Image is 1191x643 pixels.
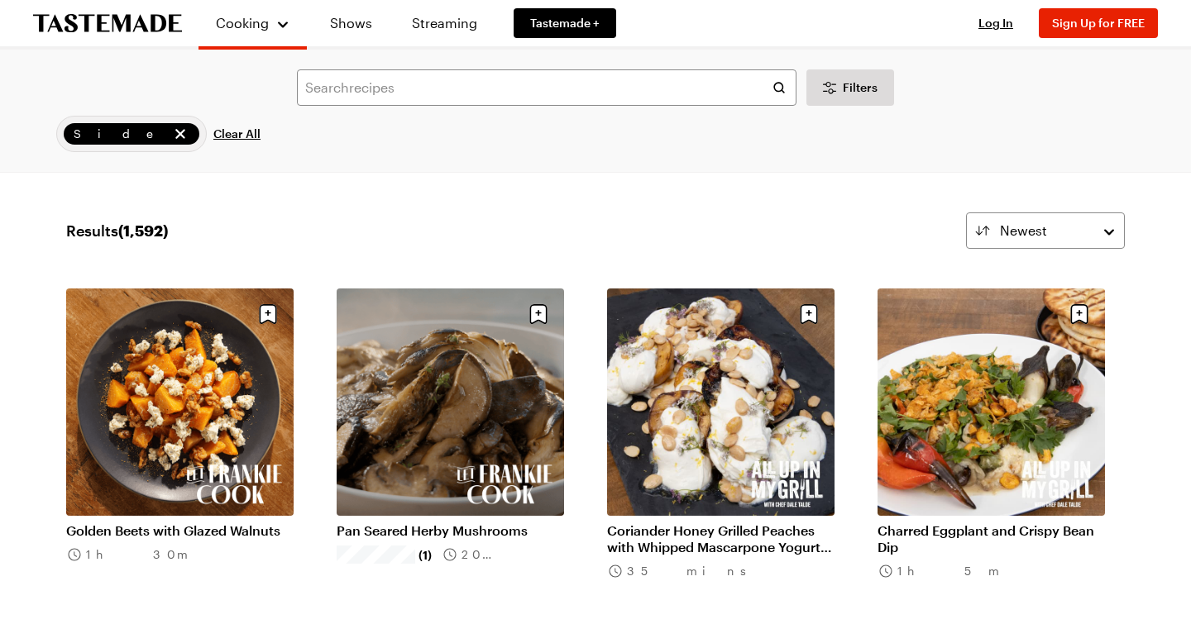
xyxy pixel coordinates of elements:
button: Cooking [215,7,290,40]
button: remove Side [171,125,189,143]
button: Save recipe [252,298,284,330]
a: Charred Eggplant and Crispy Bean Dip [878,522,1105,555]
span: Cooking [216,15,269,31]
button: Newest [966,212,1125,249]
button: Save recipe [523,298,554,330]
button: Save recipe [793,298,825,330]
button: Clear All [213,116,261,152]
span: Clear All [213,126,261,142]
span: Filters [843,79,878,96]
span: Side [74,125,168,143]
span: Log In [978,16,1013,30]
a: To Tastemade Home Page [33,14,182,33]
button: Desktop filters [806,69,894,106]
a: Pan Seared Herby Mushrooms [337,522,564,539]
span: Results [66,219,168,242]
button: Log In [963,15,1029,31]
span: Sign Up for FREE [1052,16,1145,30]
span: Tastemade + [530,15,600,31]
button: Save recipe [1064,298,1095,330]
span: ( 1,592 ) [118,221,168,240]
button: Sign Up for FREE [1039,8,1158,38]
a: Tastemade + [514,8,616,38]
a: Golden Beets with Glazed Walnuts [66,522,294,539]
a: Coriander Honey Grilled Peaches with Whipped Mascarpone Yogurt and Toasted [PERSON_NAME] [607,522,835,555]
span: Newest [1000,221,1047,241]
